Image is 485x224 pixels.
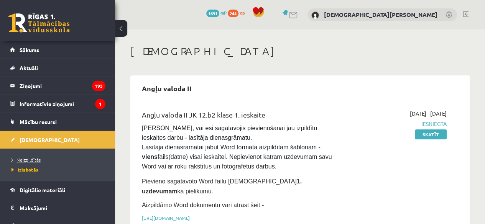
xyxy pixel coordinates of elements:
[92,81,105,91] i: 193
[10,59,105,77] a: Aktuāli
[10,113,105,131] a: Mācību resursi
[142,178,302,195] strong: 1. uzdevumam
[324,11,437,18] a: [DEMOGRAPHIC_DATA][PERSON_NAME]
[206,10,227,16] a: 1691 mP
[10,77,105,95] a: Ziņojumi193
[20,64,38,71] span: Aktuāli
[142,215,190,221] a: [URL][DOMAIN_NAME]
[311,11,319,19] img: Kristians Lipskis
[20,136,80,143] span: [DEMOGRAPHIC_DATA]
[142,125,334,170] span: [PERSON_NAME], vai esi sagatavojis pievienošanai jau izpildītu ieskaites darbu - lasītāja dienasg...
[410,110,447,118] span: [DATE] - [DATE]
[142,202,264,208] span: Aizpildāmo Word dokumentu vari atrast šeit -
[130,45,470,58] h1: [DEMOGRAPHIC_DATA]
[20,46,39,53] span: Sākums
[240,10,245,16] span: xp
[134,79,199,97] h2: Angļu valoda II
[10,95,105,113] a: Informatīvie ziņojumi1
[10,41,105,59] a: Sākums
[12,166,107,173] a: Izlabotās
[10,181,105,199] a: Digitālie materiāli
[10,131,105,149] a: [DEMOGRAPHIC_DATA]
[20,95,105,113] legend: Informatīvie ziņojumi
[20,186,65,193] span: Digitālie materiāli
[12,157,41,163] span: Neizpildītās
[353,120,447,128] span: Iesniegta
[206,10,219,17] span: 1691
[142,154,158,160] strong: viens
[20,199,105,217] legend: Maksājumi
[220,10,227,16] span: mP
[95,99,105,109] i: 1
[8,13,70,33] a: Rīgas 1. Tālmācības vidusskola
[228,10,248,16] a: 244 xp
[10,199,105,217] a: Maksājumi
[142,110,341,124] div: Angļu valoda II JK 12.b2 klase 1. ieskaite
[12,167,38,173] span: Izlabotās
[20,118,57,125] span: Mācību resursi
[20,77,105,95] legend: Ziņojumi
[12,156,107,163] a: Neizpildītās
[415,129,447,139] a: Skatīt
[228,10,238,17] span: 244
[142,178,302,195] span: Pievieno sagatavoto Word failu [DEMOGRAPHIC_DATA] kā pielikumu.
